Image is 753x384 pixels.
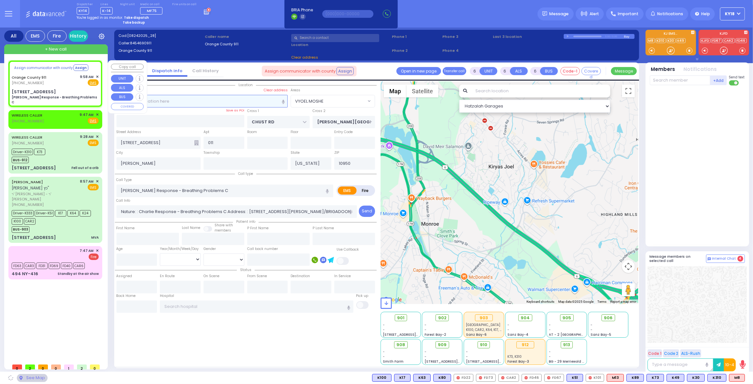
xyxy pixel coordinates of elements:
label: Call Info [116,198,130,203]
button: Code 2 [663,349,679,357]
span: Assign communicator with county [14,65,73,70]
span: 7:47 AM [80,248,94,253]
div: K51 [567,374,583,382]
span: [STREET_ADDRESS][PERSON_NAME] [425,359,486,364]
label: Call Type [116,177,132,183]
span: BUS-912 [12,157,29,163]
span: 908 [396,342,405,348]
span: Internal Chat [712,256,736,261]
span: 902 [438,315,447,321]
div: K49 [667,374,684,382]
span: + New call [45,46,67,52]
span: You're logged in as monitor. [77,15,123,20]
label: Room [247,130,257,135]
a: WIRELESS CALLER [12,135,42,140]
img: red-radio-icon.svg [501,376,504,379]
label: Street Address [116,130,141,135]
span: Good Samaritan Hospital [466,322,500,327]
h5: Message members on selected call [650,254,706,263]
span: Fire [89,254,99,260]
span: - [425,327,426,332]
span: - [549,327,551,332]
a: CAR2 [723,38,735,43]
div: Fell out of a crib [72,165,99,170]
a: FD46 [736,38,747,43]
span: [PHONE_NUMBER] [12,202,44,207]
button: Assign [337,67,354,75]
a: Open this area in Google Maps (opens a new window) [382,296,404,304]
div: BLS [413,374,431,382]
button: Toggle fullscreen view [622,85,635,97]
a: Dispatch info [147,68,187,74]
span: Clear address [291,55,318,60]
label: Caller: [118,40,203,46]
span: K64 [67,210,79,217]
div: K100 [372,374,392,382]
label: Entry Code [334,130,353,135]
div: All [4,30,24,42]
span: Forest Bay-3 [507,359,529,364]
button: 10-4 [724,358,736,371]
span: BG - 29 Merriewold S. [549,359,585,364]
span: [PERSON_NAME] כץ" [12,185,49,191]
label: Gender [204,246,216,252]
div: BLS [647,374,664,382]
span: Driver-K51 [35,210,54,217]
label: State [291,150,300,155]
span: CAR2 [24,218,36,225]
label: Age [116,246,123,252]
span: 0 [38,365,48,369]
label: Medic on call [140,3,165,6]
button: Show street map [384,85,406,97]
span: K24 [80,210,91,217]
span: 905 [562,315,571,321]
img: red-radio-icon.svg [525,376,528,379]
span: Driver-K310 [12,149,33,155]
span: Phone 2 [392,48,440,53]
label: Cad: [118,33,203,39]
div: ALS KJ [729,374,745,382]
img: red-radio-icon.svg [589,376,592,379]
label: Clear address [264,88,288,93]
span: - [383,354,385,359]
label: Orange County 911 [205,41,289,47]
label: Assigned [116,274,132,279]
span: members [215,228,231,233]
span: ✕ [96,134,99,140]
div: BLS [626,374,644,382]
span: 901 [397,315,404,321]
span: FD40 [61,263,72,269]
div: 494 NY-416 [12,271,38,277]
div: K89 [626,374,644,382]
span: 8454690911 [130,40,151,46]
button: BUS [111,93,133,101]
div: FD46 [522,374,542,382]
input: Search hospital [160,300,353,313]
a: M8 [647,38,655,43]
div: BLS [567,374,583,382]
span: [08242025_28] [127,33,156,38]
span: ✕ [96,248,99,254]
span: 0 [90,365,100,369]
label: From Scene [247,274,267,279]
img: Google [382,296,404,304]
a: K30 [667,38,676,43]
div: EMS [26,30,45,42]
a: Call History [187,68,224,74]
span: 906 [604,315,613,321]
input: Search location here [116,95,288,107]
div: Year/Month/Week/Day [160,246,201,252]
button: ALS [111,84,133,92]
a: Open in new page [396,67,441,75]
button: Show satellite imagery [406,85,438,97]
span: - [507,322,509,327]
div: K30 [687,374,705,382]
img: message.svg [542,11,547,16]
span: - [549,322,551,327]
span: ✕ [96,179,99,184]
span: Driver-K333 [12,210,34,217]
label: Last 3 location [493,34,564,40]
label: In Service [334,274,351,279]
span: 0 [51,365,61,369]
div: BLS [667,374,684,382]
